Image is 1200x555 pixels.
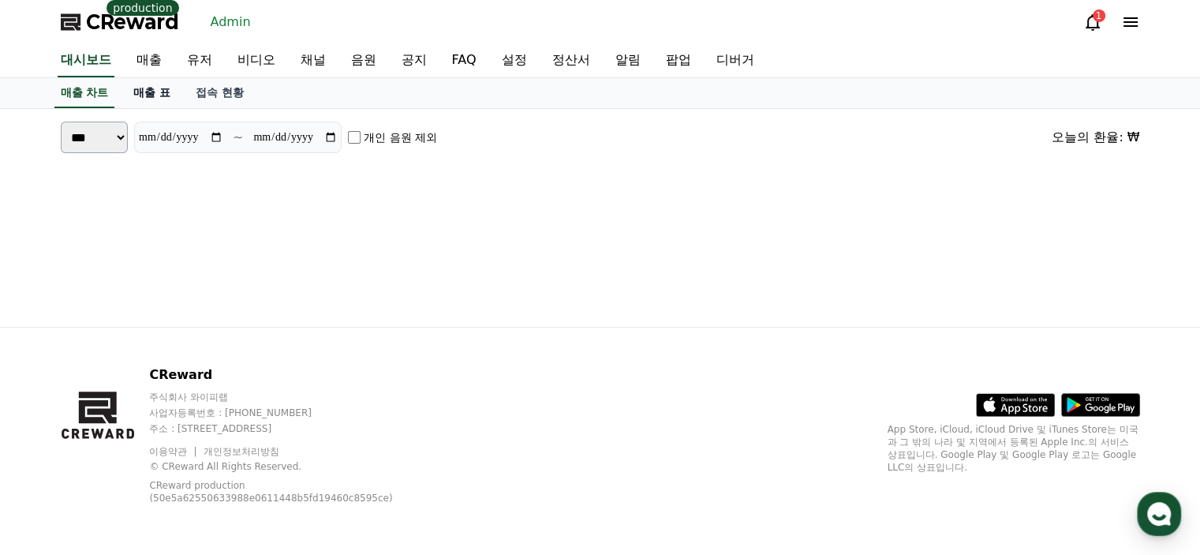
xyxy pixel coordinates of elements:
[653,44,704,77] a: 팝업
[149,446,199,457] a: 이용약관
[61,9,179,35] a: CReward
[204,9,257,35] a: Admin
[54,78,115,108] a: 매출 차트
[704,44,767,77] a: 디버거
[124,44,174,77] a: 매출
[234,448,272,460] span: Settings
[149,422,426,435] p: 주소 : [STREET_ADDRESS]
[121,78,183,108] a: 매출 표
[1052,128,1139,147] div: 오늘의 환율: ₩
[149,366,426,384] p: CReward
[149,460,426,473] p: © CReward All Rights Reserved.
[338,44,389,77] a: 음원
[40,448,68,460] span: Home
[439,44,489,77] a: FAQ
[204,424,303,463] a: Settings
[888,423,1140,474] p: App Store, iCloud, iCloud Drive 및 iTunes Store는 미국과 그 밖의 나라 및 지역에서 등록된 Apple Inc.의 서비스 상표입니다. Goo...
[603,44,653,77] a: 알림
[149,391,426,403] p: 주식회사 와이피랩
[1083,13,1102,32] a: 1
[58,44,114,77] a: 대시보드
[5,424,104,463] a: Home
[389,44,439,77] a: 공지
[225,44,288,77] a: 비디오
[540,44,603,77] a: 정산서
[204,446,279,457] a: 개인정보처리방침
[364,129,437,145] label: 개인 음원 제외
[233,128,243,147] p: ~
[131,448,178,461] span: Messages
[149,407,426,419] p: 사업자등록번호 : [PHONE_NUMBER]
[1093,9,1105,22] div: 1
[149,479,402,504] p: CReward production (50e5a62550633988e0611448b5fd19460c8595ce)
[174,44,225,77] a: 유저
[86,9,179,35] span: CReward
[183,78,256,108] a: 접속 현황
[288,44,338,77] a: 채널
[489,44,540,77] a: 설정
[104,424,204,463] a: Messages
